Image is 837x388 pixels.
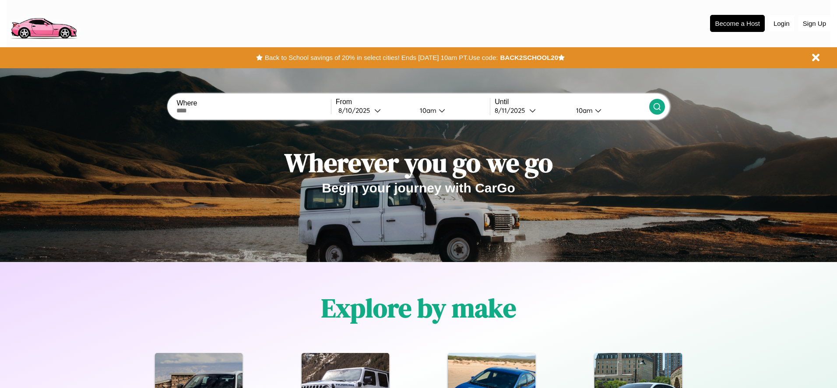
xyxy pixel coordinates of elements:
img: logo [7,4,81,41]
button: 10am [413,106,490,115]
button: 10am [569,106,649,115]
h1: Explore by make [321,290,516,326]
button: Back to School savings of 20% in select cities! Ends [DATE] 10am PT.Use code: [263,52,500,64]
div: 8 / 11 / 2025 [495,106,529,115]
div: 10am [415,106,439,115]
label: From [336,98,490,106]
div: 10am [572,106,595,115]
div: 8 / 10 / 2025 [338,106,374,115]
label: Until [495,98,649,106]
button: Login [769,15,794,31]
label: Where [176,99,331,107]
b: BACK2SCHOOL20 [500,54,558,61]
button: Become a Host [710,15,765,32]
button: Sign Up [798,15,830,31]
button: 8/10/2025 [336,106,413,115]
